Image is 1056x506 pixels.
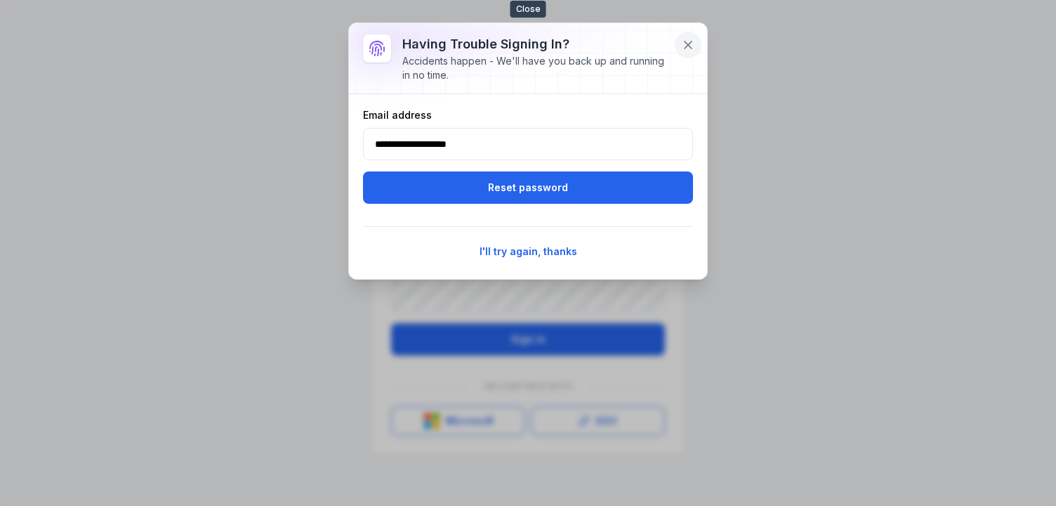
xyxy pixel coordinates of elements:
h3: Having trouble signing in? [402,34,671,54]
label: Email address [363,108,432,122]
div: Accidents happen - We'll have you back up and running in no time. [402,54,671,82]
button: Reset password [363,171,693,204]
button: I'll try again, thanks [470,238,586,265]
span: Close [510,1,546,18]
